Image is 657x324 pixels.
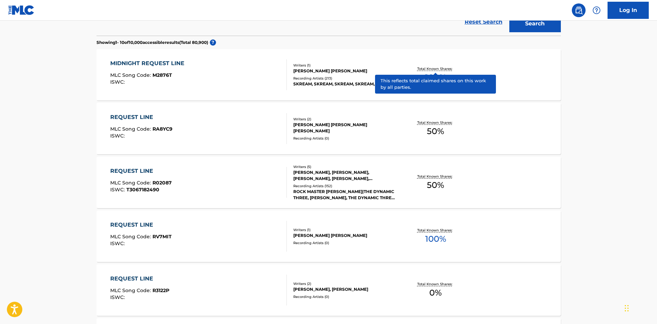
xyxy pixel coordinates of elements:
img: MLC Logo [8,5,35,15]
span: ISWC : [110,187,126,193]
span: ? [210,39,216,46]
p: Total Known Shares: [417,66,454,71]
div: [PERSON_NAME] [PERSON_NAME] [293,68,397,74]
div: MIDNIGHT REQUEST LINE [110,59,188,68]
span: R02087 [152,180,172,186]
div: SKREAM, SKREAM, SKREAM, SKREAM, SKREAM [293,81,397,87]
div: ROCK MASTER [PERSON_NAME]|THE DYNAMIC THREE, [PERSON_NAME], THE DYNAMIC THREE, ROCK MASTER [PERSO... [293,189,397,201]
a: Reset Search [461,14,506,29]
div: Writers ( 1 ) [293,63,397,68]
div: Writers ( 2 ) [293,281,397,286]
div: Writers ( 5 ) [293,164,397,169]
span: ISWC : [110,79,126,85]
div: REQUEST LINE [110,221,172,229]
p: Total Known Shares: [417,228,454,233]
a: REQUEST LINEMLC Song Code:RV7MITISWC:Writers (1)[PERSON_NAME] [PERSON_NAME]Recording Artists (0)T... [97,211,561,262]
a: MIDNIGHT REQUEST LINEMLC Song Code:M2876TISWC:Writers (1)[PERSON_NAME] [PERSON_NAME]Recording Art... [97,49,561,100]
span: RA8YC9 [152,126,172,132]
div: REQUEST LINE [110,167,172,175]
p: Total Known Shares: [417,174,454,179]
span: R3122P [152,287,169,293]
span: 100 % [425,71,446,84]
span: 50 % [427,125,444,137]
button: Search [509,15,561,32]
span: RV7MIT [152,233,172,240]
div: Recording Artists ( 0 ) [293,240,397,245]
span: 100 % [425,233,446,245]
div: REQUEST LINE [110,275,169,283]
div: Writers ( 1 ) [293,227,397,232]
p: Total Known Shares: [417,120,454,125]
span: 50 % [427,179,444,191]
a: REQUEST LINEMLC Song Code:RA8YC9ISWC:Writers (2)[PERSON_NAME] [PERSON_NAME] [PERSON_NAME]Recordin... [97,103,561,154]
div: Help [590,3,603,17]
span: MLC Song Code : [110,126,152,132]
a: REQUEST LINEMLC Song Code:R02087ISWC:T3067182490Writers (5)[PERSON_NAME], [PERSON_NAME], [PERSON_... [97,157,561,208]
a: Public Search [572,3,586,17]
p: Showing 1 - 10 of 10,000 accessible results (Total 80,900 ) [97,39,208,46]
div: Drag [625,298,629,319]
div: [PERSON_NAME] [PERSON_NAME] [293,232,397,239]
span: MLC Song Code : [110,72,152,78]
span: 0 % [429,287,442,299]
span: T3067182490 [126,187,159,193]
div: [PERSON_NAME], [PERSON_NAME] [293,286,397,292]
div: Recording Artists ( 213 ) [293,76,397,81]
span: ISWC : [110,133,126,139]
img: help [592,6,601,14]
span: MLC Song Code : [110,180,152,186]
span: ISWC : [110,240,126,247]
div: REQUEST LINE [110,113,172,121]
div: Recording Artists ( 0 ) [293,294,397,299]
span: MLC Song Code : [110,233,152,240]
img: search [575,6,583,14]
div: [PERSON_NAME], [PERSON_NAME], [PERSON_NAME], [PERSON_NAME], [PERSON_NAME] [293,169,397,182]
a: REQUEST LINEMLC Song Code:R3122PISWC:Writers (2)[PERSON_NAME], [PERSON_NAME]Recording Artists (0)... [97,264,561,316]
a: Log In [608,2,649,19]
p: Total Known Shares: [417,281,454,287]
div: Recording Artists ( 0 ) [293,136,397,141]
span: ISWC : [110,294,126,300]
span: MLC Song Code : [110,287,152,293]
div: Recording Artists ( 152 ) [293,183,397,189]
span: M2876T [152,72,172,78]
div: Writers ( 2 ) [293,117,397,122]
div: [PERSON_NAME] [PERSON_NAME] [PERSON_NAME] [293,122,397,134]
iframe: Chat Widget [623,291,657,324]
